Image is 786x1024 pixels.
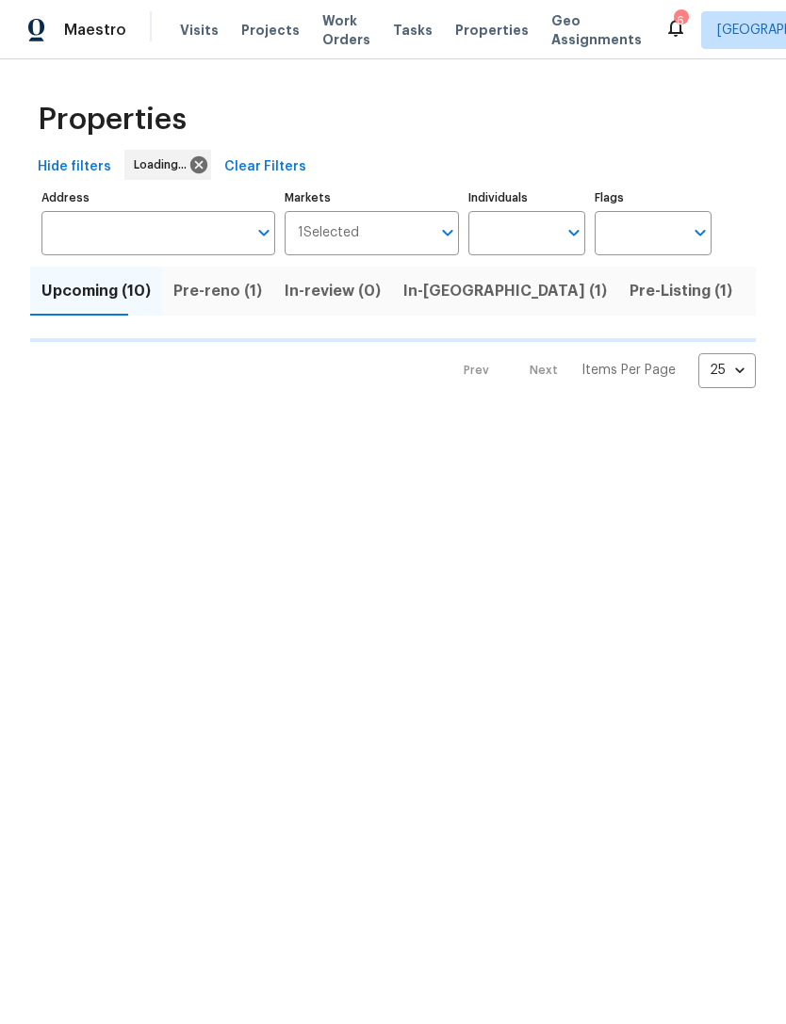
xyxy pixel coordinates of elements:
[224,155,306,179] span: Clear Filters
[298,225,359,241] span: 1 Selected
[251,219,277,246] button: Open
[134,155,194,174] span: Loading...
[38,110,187,129] span: Properties
[38,155,111,179] span: Hide filters
[581,361,676,380] p: Items Per Page
[217,150,314,185] button: Clear Filters
[180,21,219,40] span: Visits
[285,192,460,203] label: Markets
[173,278,262,304] span: Pre-reno (1)
[322,11,370,49] span: Work Orders
[393,24,433,37] span: Tasks
[64,21,126,40] span: Maestro
[41,278,151,304] span: Upcoming (10)
[468,192,585,203] label: Individuals
[551,11,642,49] span: Geo Assignments
[285,278,381,304] span: In-review (0)
[446,353,756,388] nav: Pagination Navigation
[698,346,756,395] div: 25
[674,11,687,30] div: 6
[241,21,300,40] span: Projects
[455,21,529,40] span: Properties
[41,192,275,203] label: Address
[403,278,607,304] span: In-[GEOGRAPHIC_DATA] (1)
[687,219,713,246] button: Open
[595,192,712,203] label: Flags
[124,150,211,180] div: Loading...
[561,219,587,246] button: Open
[434,219,461,246] button: Open
[30,150,119,185] button: Hide filters
[630,278,732,304] span: Pre-Listing (1)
